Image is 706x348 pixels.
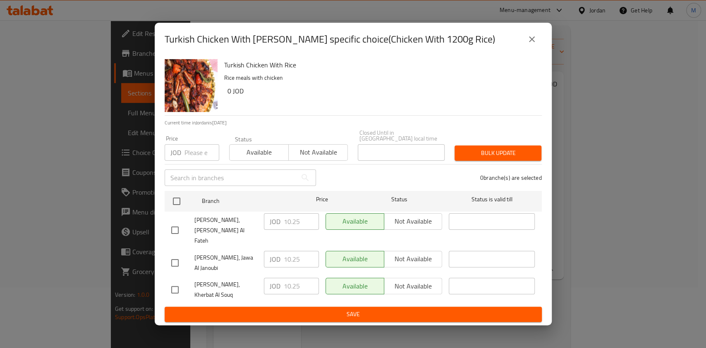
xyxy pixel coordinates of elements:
[284,251,319,267] input: Please enter price
[356,194,442,205] span: Status
[194,253,257,273] span: [PERSON_NAME], Jawa Al Janoubi
[229,144,289,161] button: Available
[170,148,181,157] p: JOD
[233,146,285,158] span: Available
[294,194,349,205] span: Price
[165,33,495,46] h2: Turkish Chicken With [PERSON_NAME] specific choice(Chicken With 1200g Rice)
[202,196,288,206] span: Branch
[165,119,542,126] p: Current time in Jordan is [DATE]
[270,281,280,291] p: JOD
[522,29,542,49] button: close
[449,194,535,205] span: Status is valid till
[194,215,257,246] span: [PERSON_NAME], [PERSON_NAME] Al Fateh
[194,279,257,300] span: [PERSON_NAME], Kherbat Al Souq
[284,213,319,230] input: Please enter price
[288,144,348,161] button: Not available
[165,307,542,322] button: Save
[270,254,280,264] p: JOD
[165,169,297,186] input: Search in branches
[292,146,345,158] span: Not available
[171,309,535,319] span: Save
[480,174,542,182] p: 0 branche(s) are selected
[224,73,535,83] p: Rice meals with chicken
[184,144,219,161] input: Please enter price
[284,278,319,294] input: Please enter price
[165,59,218,112] img: Turkish Chicken With Rice
[455,145,541,161] button: Bulk update
[224,59,535,71] h6: Turkish Chicken With Rice
[227,85,535,97] h6: 0 JOD
[270,217,280,226] p: JOD
[461,148,535,158] span: Bulk update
